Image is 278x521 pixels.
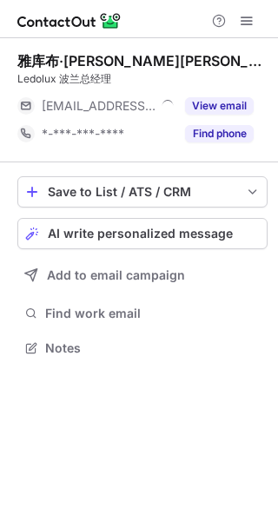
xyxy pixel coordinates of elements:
button: Find work email [17,301,268,326]
button: Add to email campaign [17,260,268,291]
span: Add to email campaign [47,268,185,282]
button: save-profile-one-click [17,176,268,208]
span: Notes [45,340,261,356]
span: AI write personalized message [48,227,233,241]
button: Notes [17,336,268,360]
button: Reveal Button [185,97,254,115]
span: Find work email [45,306,261,321]
button: Reveal Button [185,125,254,142]
span: [EMAIL_ADDRESS][DOMAIN_NAME] [42,98,156,114]
div: Ledolux 波兰总经理 [17,71,268,87]
img: ContactOut v5.3.10 [17,10,122,31]
div: Save to List / ATS / CRM [48,185,237,199]
div: 雅库布·[PERSON_NAME][PERSON_NAME]斯基 [17,52,268,69]
button: AI write personalized message [17,218,268,249]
